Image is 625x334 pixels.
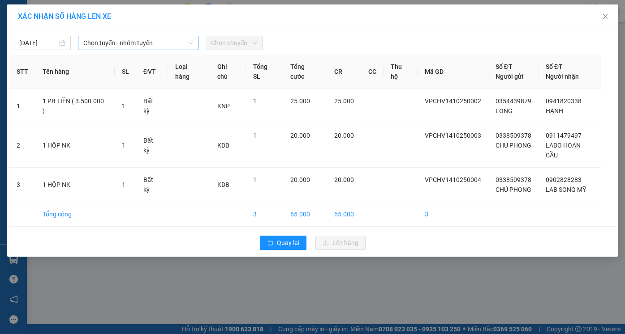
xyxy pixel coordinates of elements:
[71,14,121,25] span: Bến xe [GEOGRAPHIC_DATA]
[334,97,354,105] span: 25.000
[290,132,310,139] span: 20.000
[267,240,273,247] span: rollback
[546,142,581,159] span: LABO HOÀN CẦU
[546,73,579,80] span: Người nhận
[71,5,123,13] strong: ĐỒNG PHƯỚC
[425,176,481,183] span: VPCHV1410250004
[3,58,99,63] span: [PERSON_NAME]:
[71,40,110,45] span: Hotline: 19001152
[425,132,481,139] span: VPCHV1410250003
[3,65,55,70] span: In ngày:
[418,202,488,227] td: 3
[136,55,168,89] th: ĐVT
[327,202,361,227] td: 65.000
[496,63,513,70] span: Số ĐT
[24,48,110,55] span: -----------------------------------------
[496,107,513,114] span: LONG
[546,63,563,70] span: Số ĐT
[496,176,531,183] span: 0338509378
[9,55,35,89] th: STT
[546,176,582,183] span: 0902828283
[35,123,115,168] td: 1 HỘP NK
[283,55,327,89] th: Tổng cước
[418,55,488,89] th: Mã GD
[83,36,193,50] span: Chọn tuyến - nhóm tuyến
[496,186,531,193] span: CHÚ PHONG
[122,142,125,149] span: 1
[115,55,136,89] th: SL
[217,181,229,188] span: KDB
[334,132,354,139] span: 20.000
[18,12,111,21] span: XÁC NHẬN SỐ HÀNG LÊN XE
[9,168,35,202] td: 3
[384,55,418,89] th: Thu hộ
[188,40,194,46] span: down
[283,202,327,227] td: 65.000
[290,97,310,105] span: 25.000
[246,202,283,227] td: 3
[546,97,582,105] span: 0941820338
[277,238,299,248] span: Quay lại
[602,13,609,20] span: close
[260,236,306,250] button: rollbackQuay lại
[253,97,257,105] span: 1
[496,142,531,149] span: CHÚ PHONG
[71,27,123,38] span: 01 Võ Văn Truyện, KP.1, Phường 2
[253,176,257,183] span: 1
[168,55,211,89] th: Loại hàng
[211,36,257,50] span: Chọn chuyến
[19,38,57,48] input: 14/10/2025
[290,176,310,183] span: 20.000
[35,202,115,227] td: Tổng cộng
[35,55,115,89] th: Tên hàng
[546,186,586,193] span: LAB SONG MỸ
[496,97,531,105] span: 0354439879
[217,102,230,110] span: KNP
[9,89,35,123] td: 1
[9,123,35,168] td: 2
[425,97,481,105] span: VPCHV1410250002
[496,73,524,80] span: Người gửi
[136,123,168,168] td: Bất kỳ
[217,142,229,149] span: KDB
[361,55,384,89] th: CC
[327,55,361,89] th: CR
[35,89,115,123] td: 1 PB TIỀN ( 3.500.000 )
[45,57,99,63] span: VPCHV1410250004
[3,5,43,45] img: logo
[122,181,125,188] span: 1
[334,176,354,183] span: 20.000
[546,132,582,139] span: 0911479497
[136,89,168,123] td: Bất kỳ
[246,55,283,89] th: Tổng SL
[35,168,115,202] td: 1 HỘP NK
[253,132,257,139] span: 1
[546,107,563,114] span: HẠNH
[210,55,246,89] th: Ghi chú
[593,4,618,30] button: Close
[496,132,531,139] span: 0338509378
[20,65,55,70] span: 06:59:30 [DATE]
[122,102,125,110] span: 1
[136,168,168,202] td: Bất kỳ
[315,236,366,250] button: uploadLên hàng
